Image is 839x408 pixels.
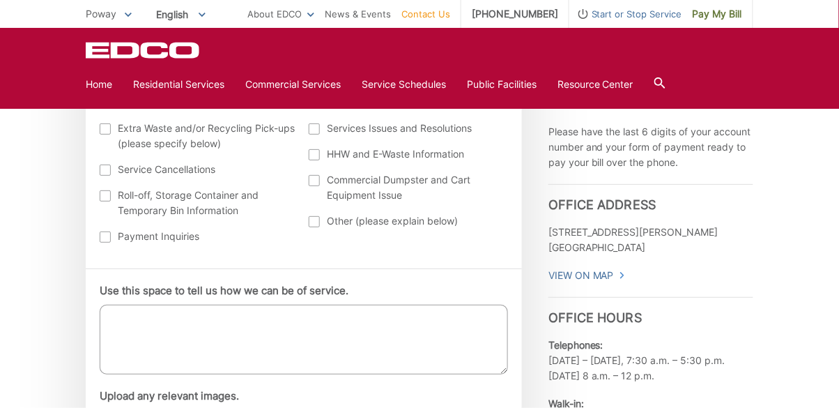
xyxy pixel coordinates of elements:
[557,77,633,92] a: Resource Center
[309,121,505,136] label: Services Issues and Resolutions
[100,390,239,402] label: Upload any relevant images.
[548,268,626,283] a: View On Map
[309,213,505,229] label: Other (please explain below)
[548,339,603,351] b: Telephones:
[693,6,742,22] span: Pay My Bill
[548,225,753,255] p: [STREET_ADDRESS][PERSON_NAME] [GEOGRAPHIC_DATA]
[100,188,295,218] label: Roll-off, Storage Container and Temporary Bin Information
[548,338,753,384] p: [DATE] – [DATE], 7:30 a.m. – 5:30 p.m. [DATE] 8 a.m. – 12 p.m.
[309,172,505,203] label: Commercial Dumpster and Cart Equipment Issue
[86,77,112,92] a: Home
[100,229,295,244] label: Payment Inquiries
[247,6,314,22] a: About EDCO
[86,42,201,59] a: EDCD logo. Return to the homepage.
[100,285,348,297] label: Use this space to tell us how we can be of service.
[362,77,446,92] a: Service Schedules
[100,162,295,177] label: Service Cancellations
[146,3,216,26] span: English
[467,77,537,92] a: Public Facilities
[548,297,753,326] h3: Office Hours
[325,6,391,22] a: News & Events
[548,124,753,170] p: Please have the last 6 digits of your account number and your form of payment ready to pay your b...
[548,184,753,213] h3: Office Address
[309,146,505,162] label: HHW and E-Waste Information
[245,77,341,92] a: Commercial Services
[86,8,116,20] span: Poway
[133,77,224,92] a: Residential Services
[401,6,450,22] a: Contact Us
[100,121,295,151] label: Extra Waste and/or Recycling Pick-ups (please specify below)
